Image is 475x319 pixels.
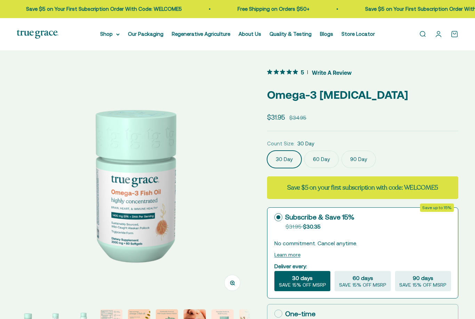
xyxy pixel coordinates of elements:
p: Save $5 on Your First Subscription Order With Code: WELCOME5 [26,5,182,13]
img: Omega-3 Fish Oil for Brain, Heart, and Immune Health* Sustainably sourced, wild-caught Alaskan fi... [17,67,250,301]
compare-at-price: $34.95 [289,114,306,122]
a: Regenerative Agriculture [172,31,230,37]
sale-price: $31.95 [267,112,285,122]
a: Quality & Testing [269,31,312,37]
a: Free Shipping on Orders $50+ [237,6,309,12]
p: Omega-3 [MEDICAL_DATA] [267,86,458,104]
button: 5 out 5 stars rating in total 11 reviews. Jump to reviews. [267,67,352,78]
summary: Shop [100,30,120,38]
strong: Save $5 on your first subscription with code: WELCOME5 [287,183,438,192]
a: Store Locator [341,31,375,37]
a: About Us [239,31,261,37]
a: Our Packaging [128,31,163,37]
span: Write A Review [312,67,352,78]
span: 30 Day [297,139,314,148]
a: Blogs [320,31,333,37]
span: 5 [301,68,304,75]
legend: Count Size: [267,139,295,148]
